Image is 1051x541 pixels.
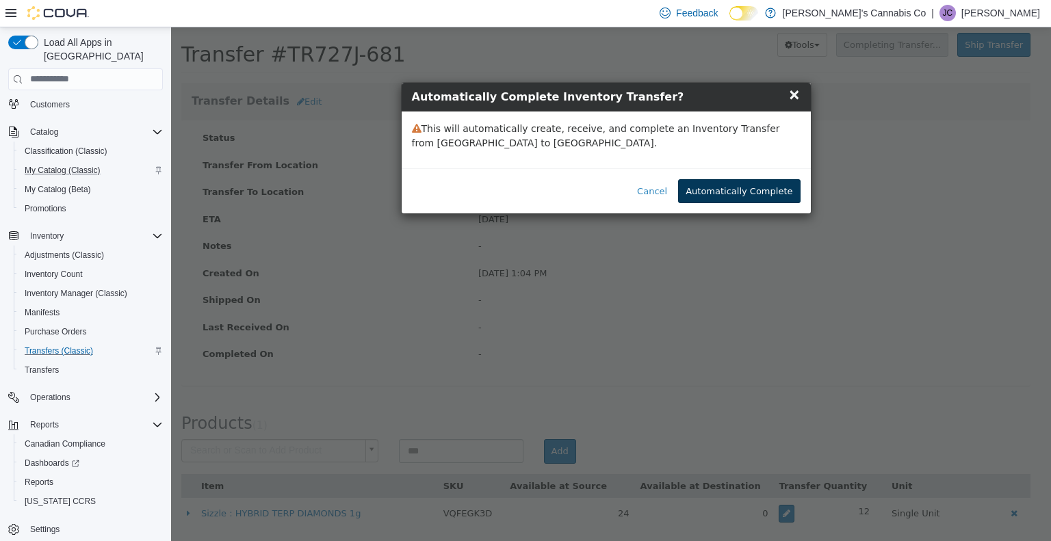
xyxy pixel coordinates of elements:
p: [PERSON_NAME]'s Cannabis Co [783,5,926,21]
button: Catalog [3,122,168,142]
span: Promotions [19,200,163,217]
span: This will automatically create, receive, and complete an Inventory Transfer from [GEOGRAPHIC_DATA... [241,96,609,121]
span: Inventory Count [19,266,163,282]
a: Manifests [19,304,65,321]
span: My Catalog (Classic) [19,162,163,179]
button: Automatically Complete [507,152,629,176]
span: Adjustments (Classic) [19,247,163,263]
button: Manifests [14,303,168,322]
span: Reports [25,477,53,488]
span: Classification (Classic) [19,143,163,159]
button: Purchase Orders [14,322,168,341]
a: Adjustments (Classic) [19,247,109,263]
span: Reports [19,474,163,490]
span: Transfers [25,365,59,375]
a: My Catalog (Classic) [19,162,106,179]
span: Transfers (Classic) [19,343,163,359]
span: Settings [25,520,163,538]
span: Reports [25,417,163,433]
span: Inventory [30,230,64,241]
a: Canadian Compliance [19,436,111,452]
h4: Automatically Complete Inventory Transfer? [241,62,630,78]
a: Promotions [19,200,72,217]
a: Inventory Manager (Classic) [19,285,133,302]
span: Dashboards [25,458,79,469]
span: Purchase Orders [19,324,163,340]
img: Cova [27,6,89,20]
p: [PERSON_NAME] [961,5,1040,21]
button: Inventory [3,226,168,246]
span: Canadian Compliance [19,436,163,452]
span: Operations [30,392,70,403]
span: Inventory Manager (Classic) [25,288,127,299]
button: Transfers [14,360,168,380]
span: My Catalog (Beta) [19,181,163,198]
span: Transfers (Classic) [25,345,93,356]
a: Dashboards [19,455,85,471]
a: Customers [25,96,75,113]
button: Cancel [458,152,504,176]
span: JC [943,5,953,21]
button: My Catalog (Classic) [14,161,168,180]
span: Settings [30,524,60,535]
a: Classification (Classic) [19,143,113,159]
a: Transfers (Classic) [19,343,99,359]
div: Jonathan Cook [939,5,956,21]
span: Inventory [25,228,163,244]
span: Operations [25,389,163,406]
button: Inventory [25,228,69,244]
button: Reports [25,417,64,433]
button: Settings [3,519,168,539]
a: My Catalog (Beta) [19,181,96,198]
a: Transfers [19,362,64,378]
a: Inventory Count [19,266,88,282]
button: Promotions [14,199,168,218]
p: | [931,5,934,21]
a: Reports [19,474,59,490]
button: Catalog [25,124,64,140]
button: Inventory Manager (Classic) [14,284,168,303]
span: Purchase Orders [25,326,87,337]
button: [US_STATE] CCRS [14,492,168,511]
a: Settings [25,521,65,538]
a: Dashboards [14,453,168,473]
span: Customers [30,99,70,110]
span: My Catalog (Beta) [25,184,91,195]
a: [US_STATE] CCRS [19,493,101,510]
span: Feedback [676,6,718,20]
span: Reports [30,419,59,430]
span: Adjustments (Classic) [25,250,104,261]
span: Transfers [19,362,163,378]
button: Customers [3,94,168,114]
span: My Catalog (Classic) [25,165,101,176]
button: Reports [14,473,168,492]
span: Inventory Count [25,269,83,280]
span: Catalog [30,127,58,137]
button: Inventory Count [14,265,168,284]
span: Inventory Manager (Classic) [19,285,163,302]
span: Manifests [25,307,60,318]
button: Reports [3,415,168,434]
button: Classification (Classic) [14,142,168,161]
span: Canadian Compliance [25,438,105,449]
span: Manifests [19,304,163,321]
a: Purchase Orders [19,324,92,340]
button: Transfers (Classic) [14,341,168,360]
button: Adjustments (Classic) [14,246,168,265]
button: Operations [25,389,76,406]
span: Washington CCRS [19,493,163,510]
span: Load All Apps in [GEOGRAPHIC_DATA] [38,36,163,63]
span: Catalog [25,124,163,140]
span: × [617,59,630,75]
span: Customers [25,96,163,113]
span: Dashboards [19,455,163,471]
input: Dark Mode [729,6,758,21]
button: Canadian Compliance [14,434,168,453]
span: Promotions [25,203,66,214]
button: Operations [3,388,168,407]
span: [US_STATE] CCRS [25,496,96,507]
span: Classification (Classic) [25,146,107,157]
button: My Catalog (Beta) [14,180,168,199]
